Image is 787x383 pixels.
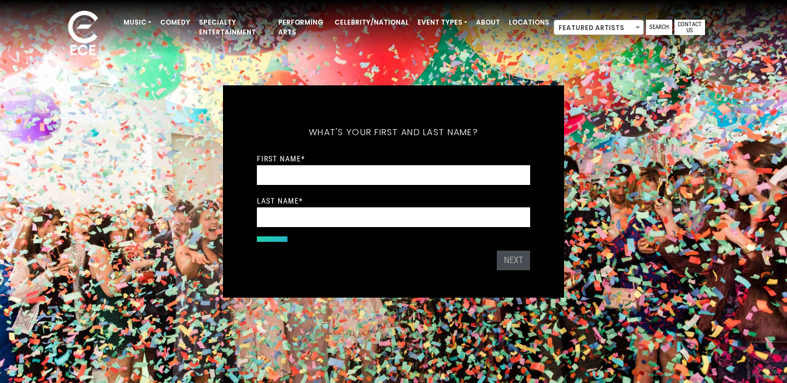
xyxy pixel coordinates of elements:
[274,13,330,42] a: Performing Arts
[257,113,530,152] h5: What's your first and last name?
[413,13,472,32] a: Event Types
[330,13,413,32] a: Celebrity/National
[156,13,195,32] a: Comedy
[646,20,672,35] a: Search
[554,20,644,35] span: Featured Artists
[472,13,504,32] a: About
[56,8,110,61] img: ece_new_logo_whitev2-1.png
[119,13,156,32] a: Music
[504,13,554,32] a: Locations
[554,20,643,36] span: Featured Artists
[257,154,305,164] label: First Name
[674,20,705,35] a: Contact Us
[195,13,274,42] a: Specialty Entertainment
[257,196,303,206] label: Last Name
